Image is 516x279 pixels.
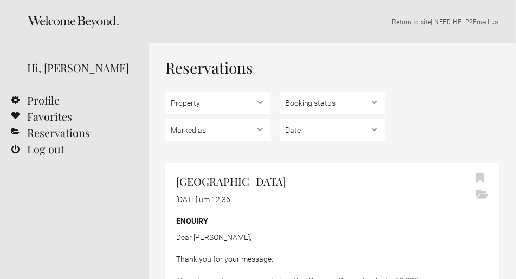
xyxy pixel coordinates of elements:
select: , [280,119,385,141]
a: Email us [473,17,498,26]
button: Bookmark [474,171,487,187]
select: , , , [165,119,271,141]
a: Return to site [392,17,431,26]
flynt-date-display: [DATE] um 12:36 [176,195,230,204]
h2: [GEOGRAPHIC_DATA] [176,173,489,190]
p: | NEED HELP? . [165,16,500,27]
button: Archive [474,187,492,203]
select: , , [280,92,385,114]
h1: Reservations [165,60,500,76]
div: Hi, [PERSON_NAME] [27,60,133,76]
div: Enquiry [176,216,489,226]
